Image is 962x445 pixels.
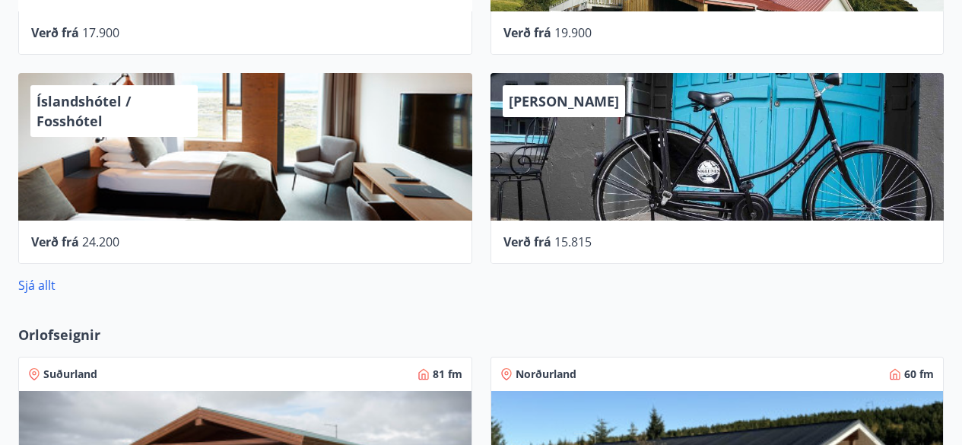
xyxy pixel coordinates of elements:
span: Suðurland [43,367,97,382]
span: 19.900 [554,24,592,41]
span: Verð frá [31,234,79,250]
span: 81 fm [433,367,462,382]
span: Norðurland [516,367,576,382]
span: Íslandshótel / Fosshótel [37,92,131,130]
span: Verð frá [503,24,551,41]
span: 15.815 [554,234,592,250]
span: Verð frá [503,234,551,250]
span: 17.900 [82,24,119,41]
span: 60 fm [904,367,934,382]
span: 24.200 [82,234,119,250]
span: Orlofseignir [18,325,100,345]
span: Verð frá [31,24,79,41]
a: Sjá allt [18,277,56,294]
span: [PERSON_NAME] [509,92,619,110]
